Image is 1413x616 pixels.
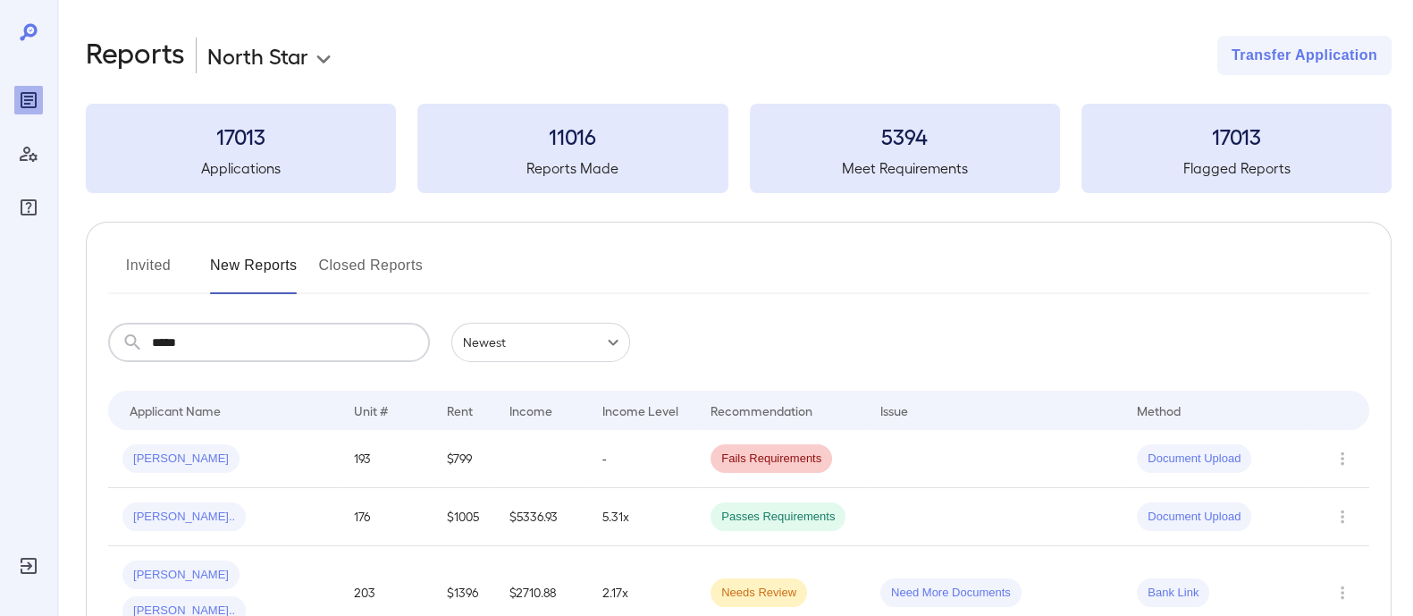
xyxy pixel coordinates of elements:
[509,400,552,421] div: Income
[340,488,433,546] td: 176
[711,585,807,602] span: Needs Review
[319,251,424,294] button: Closed Reports
[340,430,433,488] td: 193
[1137,451,1251,468] span: Document Upload
[14,139,43,168] div: Manage Users
[354,400,388,421] div: Unit #
[711,509,845,526] span: Passes Requirements
[122,567,240,584] span: [PERSON_NAME]
[880,585,1022,602] span: Need More Documents
[588,430,696,488] td: -
[1081,122,1392,150] h3: 17013
[86,104,1392,193] summary: 17013Applications11016Reports Made5394Meet Requirements17013Flagged Reports
[1137,509,1251,526] span: Document Upload
[417,122,728,150] h3: 11016
[750,157,1060,179] h5: Meet Requirements
[880,400,909,421] div: Issue
[451,323,630,362] div: Newest
[711,400,812,421] div: Recommendation
[1328,502,1357,531] button: Row Actions
[417,157,728,179] h5: Reports Made
[86,36,185,75] h2: Reports
[14,552,43,580] div: Log Out
[14,86,43,114] div: Reports
[86,122,396,150] h3: 17013
[495,488,588,546] td: $5336.93
[711,451,832,468] span: Fails Requirements
[108,251,189,294] button: Invited
[447,400,475,421] div: Rent
[750,122,1060,150] h3: 5394
[433,488,495,546] td: $1005
[122,509,246,526] span: [PERSON_NAME]..
[1217,36,1392,75] button: Transfer Application
[14,193,43,222] div: FAQ
[602,400,678,421] div: Income Level
[1137,585,1209,602] span: Bank Link
[130,400,221,421] div: Applicant Name
[1328,578,1357,607] button: Row Actions
[588,488,696,546] td: 5.31x
[433,430,495,488] td: $799
[1328,444,1357,473] button: Row Actions
[122,451,240,468] span: [PERSON_NAME]
[86,157,396,179] h5: Applications
[207,41,308,70] p: North Star
[1137,400,1181,421] div: Method
[1081,157,1392,179] h5: Flagged Reports
[210,251,298,294] button: New Reports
